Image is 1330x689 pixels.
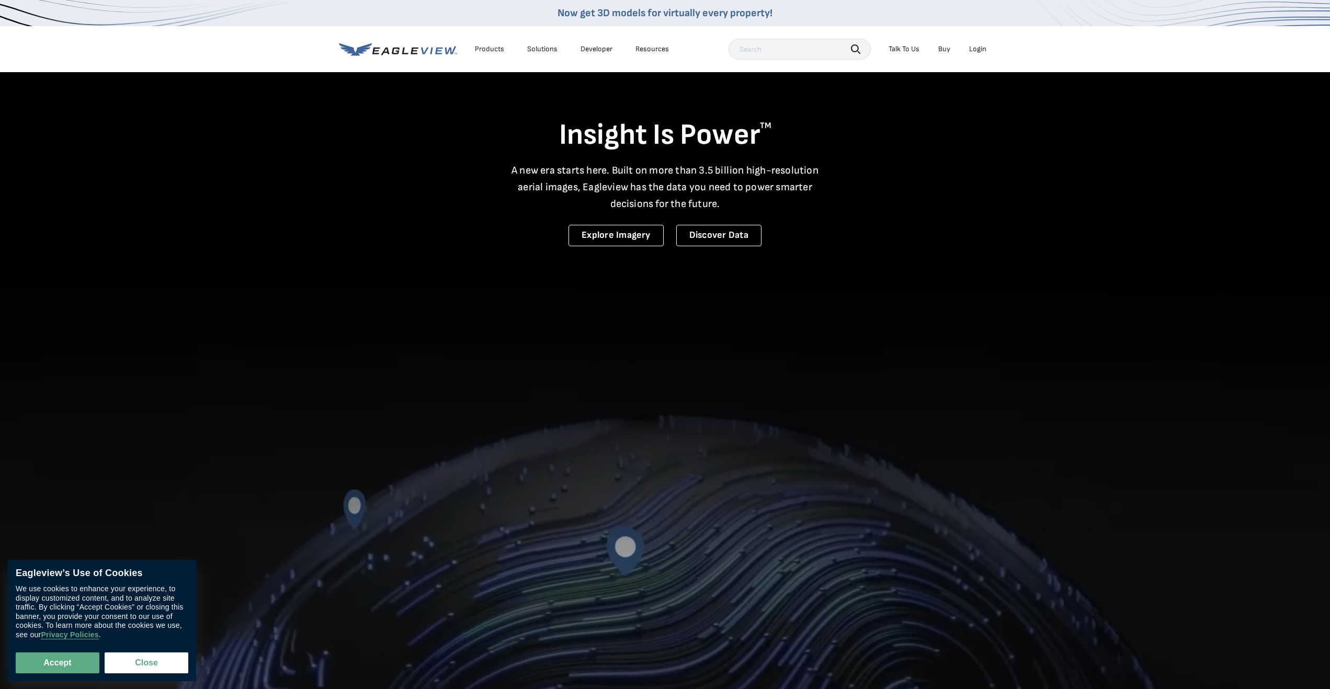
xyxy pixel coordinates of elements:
a: Buy [938,44,950,54]
div: Solutions [527,44,558,54]
div: Products [475,44,504,54]
div: We use cookies to enhance your experience, to display customized content, and to analyze site tra... [16,584,188,639]
div: Eagleview’s Use of Cookies [16,568,188,579]
a: Explore Imagery [569,225,664,246]
a: Privacy Policies [41,630,98,639]
div: Login [969,44,986,54]
p: A new era starts here. Built on more than 3.5 billion high-resolution aerial images, Eagleview ha... [505,162,825,212]
input: Search [729,39,871,60]
button: Close [105,652,188,673]
h1: Insight Is Power [339,117,992,154]
div: Resources [635,44,669,54]
sup: TM [760,121,771,131]
a: Now get 3D models for virtually every property! [558,7,772,19]
a: Developer [581,44,612,54]
button: Accept [16,652,99,673]
a: Discover Data [676,225,761,246]
div: Talk To Us [889,44,919,54]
